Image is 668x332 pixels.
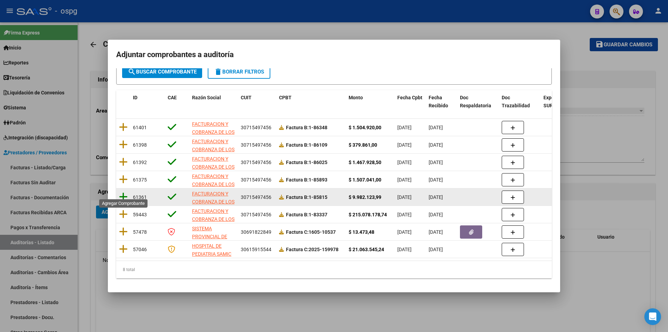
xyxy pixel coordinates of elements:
span: CUIT [241,95,252,100]
strong: 1-86025 [286,160,327,165]
strong: $ 215.078.178,74 [349,212,387,217]
span: Factura B: [286,194,309,200]
strong: 1-85893 [286,177,327,183]
datatable-header-cell: CAE [165,90,189,113]
span: 61401 [133,125,147,130]
span: 30715497456 [241,142,271,148]
span: 30715497456 [241,194,271,200]
span: [DATE] [397,229,412,235]
span: 30715497456 [241,177,271,183]
strong: 1-83337 [286,212,327,217]
strong: $ 1.507.041,00 [349,177,381,183]
span: Factura B: [286,142,309,148]
span: 30715497456 [241,160,271,165]
datatable-header-cell: ID [130,90,165,113]
span: [DATE] [397,160,412,165]
span: Razón Social [192,95,221,100]
h2: Adjuntar comprobantes a auditoría [116,48,552,61]
span: 30615915544 [241,247,271,252]
div: 8 total [116,261,552,278]
span: CAE [168,95,177,100]
span: Fecha Cpbt [397,95,422,100]
span: 61375 [133,177,147,183]
span: [DATE] [429,247,443,252]
span: 61361 [133,194,147,200]
button: Buscar Comprobante [122,65,202,78]
span: 30715497456 [241,212,271,217]
span: [DATE] [397,212,412,217]
mat-icon: delete [214,68,222,76]
datatable-header-cell: Razón Social [189,90,238,113]
span: [DATE] [397,177,412,183]
span: FACTURACION Y COBRANZA DE LOS EFECTORES PUBLICOS S.E. [192,191,234,220]
span: FACTURACION Y COBRANZA DE LOS EFECTORES PUBLICOS S.E. [192,156,234,185]
span: [DATE] [397,125,412,130]
span: [DATE] [397,194,412,200]
span: Factura C: [286,229,309,235]
button: Borrar Filtros [208,65,270,79]
datatable-header-cell: CUIT [238,90,276,113]
strong: $ 13.473,48 [349,229,374,235]
strong: $ 21.063.545,24 [349,247,384,252]
div: Open Intercom Messenger [644,308,661,325]
span: 30715497456 [241,125,271,130]
span: [DATE] [429,194,443,200]
strong: $ 379.861,00 [349,142,377,148]
span: Factura B: [286,160,309,165]
span: Borrar Filtros [214,69,264,75]
strong: 1-86109 [286,142,327,148]
datatable-header-cell: Fecha Recibido [426,90,457,113]
span: 57478 [133,229,147,235]
span: ID [133,95,137,100]
datatable-header-cell: Expediente SUR Asociado [541,90,579,113]
span: Doc Trazabilidad [502,95,530,108]
strong: $ 1.467.928,50 [349,160,381,165]
datatable-header-cell: Doc Respaldatoria [457,90,499,113]
span: Factura B: [286,125,309,130]
datatable-header-cell: Fecha Cpbt [395,90,426,113]
span: Expediente SUR Asociado [543,95,574,108]
span: FACTURACION Y COBRANZA DE LOS EFECTORES PUBLICOS S.E. [192,121,234,150]
span: FACTURACION Y COBRANZA DE LOS EFECTORES PUBLICOS S.E. [192,139,234,168]
span: [DATE] [397,247,412,252]
span: 61392 [133,160,147,165]
span: FACTURACION Y COBRANZA DE LOS EFECTORES PUBLICOS S.E. [192,208,234,238]
span: [DATE] [397,142,412,148]
span: 30691822849 [241,229,271,235]
strong: $ 1.504.920,00 [349,125,381,130]
span: [DATE] [429,177,443,183]
span: 61398 [133,142,147,148]
span: Buscar Comprobante [128,69,197,75]
strong: 1605-10537 [286,229,336,235]
span: [DATE] [429,212,443,217]
span: Doc Respaldatoria [460,95,491,108]
span: FACTURACION Y COBRANZA DE LOS EFECTORES PUBLICOS S.E. [192,173,234,203]
strong: 2025-159978 [286,247,339,252]
datatable-header-cell: Monto [346,90,395,113]
datatable-header-cell: CPBT [276,90,346,113]
span: SISTEMA PROVINCIAL DE SALUD [192,226,227,247]
span: Fecha Recibido [429,95,448,108]
span: [DATE] [429,160,443,165]
span: Factura B: [286,177,309,183]
span: Factura C: [286,247,309,252]
span: HOSPITAL DE PEDIATRIA SAMIC "PROFESOR [PERSON_NAME]" [192,243,231,272]
span: 59443 [133,212,147,217]
mat-icon: search [128,68,136,76]
strong: 1-86348 [286,125,327,130]
span: [DATE] [429,125,443,130]
strong: 1-85815 [286,194,327,200]
span: CPBT [279,95,292,100]
datatable-header-cell: Doc Trazabilidad [499,90,541,113]
span: Monto [349,95,363,100]
span: Factura B: [286,212,309,217]
strong: $ 9.982.123,99 [349,194,381,200]
span: 57046 [133,247,147,252]
span: [DATE] [429,142,443,148]
span: [DATE] [429,229,443,235]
